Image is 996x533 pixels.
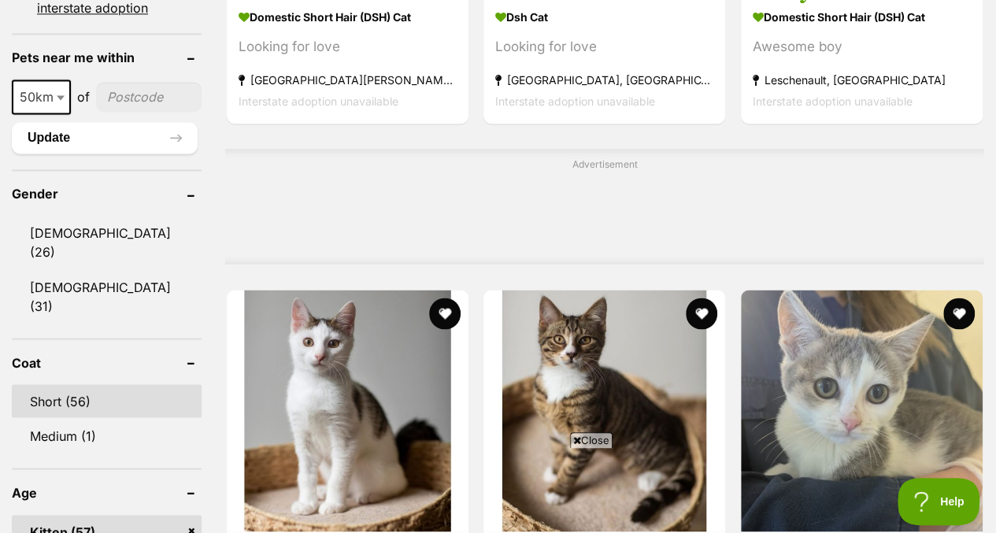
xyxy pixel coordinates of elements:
[318,178,891,249] iframe: Advertisement
[96,82,202,112] input: postcode
[109,1,124,13] img: iconc.png
[741,290,983,531] img: Cha Cha Slide - Dmh Cat
[239,36,457,57] div: Looking for love
[12,355,202,369] header: Coat
[483,290,725,531] img: 12316 - Reefa - Domestic Short Hair (DSH) Cat
[12,419,202,452] a: Medium (1)
[943,298,975,329] button: favourite
[239,69,457,91] strong: [GEOGRAPHIC_DATA][PERSON_NAME], [GEOGRAPHIC_DATA]
[12,217,202,268] a: [DEMOGRAPHIC_DATA] (26)
[687,298,718,329] button: favourite
[12,485,202,499] header: Age
[2,2,14,14] img: consumer-privacy-logo.png
[898,478,980,525] iframe: Help Scout Beacon - Open
[753,69,971,91] strong: Leschenault, [GEOGRAPHIC_DATA]
[753,94,913,108] span: Interstate adoption unavailable
[13,86,69,108] span: 50km
[753,6,971,28] strong: Domestic Short Hair (DSH) Cat
[212,454,785,525] iframe: Advertisement
[12,187,202,201] header: Gender
[429,298,461,329] button: favourite
[12,384,202,417] a: Short (56)
[495,36,713,57] div: Looking for love
[570,432,613,448] span: Close
[495,6,713,28] strong: Dsh Cat
[239,94,398,108] span: Interstate adoption unavailable
[225,149,984,265] div: Advertisement
[12,270,202,322] a: [DEMOGRAPHIC_DATA] (31)
[495,69,713,91] strong: [GEOGRAPHIC_DATA], [GEOGRAPHIC_DATA]
[495,94,655,108] span: Interstate adoption unavailable
[12,122,198,154] button: Update
[12,80,71,114] span: 50km
[110,2,126,14] a: Privacy Notification
[12,50,202,65] header: Pets near me within
[753,36,971,57] div: Awesome boy
[239,6,457,28] strong: Domestic Short Hair (DSH) Cat
[112,2,124,14] img: consumer-privacy-logo.png
[77,87,90,106] span: of
[227,290,468,531] img: 12315 - Brownie - Domestic Short Hair (DSH) Cat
